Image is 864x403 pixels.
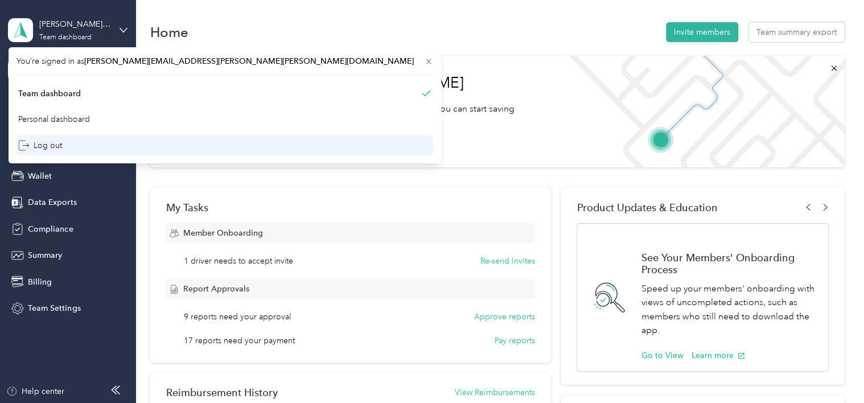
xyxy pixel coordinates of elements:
[184,335,295,347] span: 17 reports need your payment
[184,311,291,323] span: 9 reports need your approval
[39,34,92,41] div: Team dashboard
[28,302,80,314] span: Team Settings
[800,339,864,403] iframe: Everlance-gr Chat Button Frame
[480,255,535,267] button: Re-send invites
[84,56,414,66] span: [PERSON_NAME][EMAIL_ADDRESS][PERSON_NAME][PERSON_NAME][DOMAIN_NAME]
[150,26,188,38] h1: Home
[183,283,249,295] span: Report Approvals
[557,56,845,167] img: Welcome to everlance
[166,201,534,213] div: My Tasks
[184,255,293,267] span: 1 driver needs to accept invite
[455,386,535,398] button: View Reimbursements
[28,170,52,182] span: Wallet
[495,335,535,347] button: Pay reports
[28,196,76,208] span: Data Exports
[748,22,845,42] button: Team summary export
[28,276,52,288] span: Billing
[641,349,683,361] button: Go to View
[474,311,535,323] button: Approve reports
[166,386,277,398] h2: Reimbursement History
[6,385,64,397] button: Help center
[18,88,81,100] div: Team dashboard
[17,55,433,67] span: You’re signed in as
[28,249,62,261] span: Summary
[18,113,90,125] div: Personal dashboard
[28,223,73,235] span: Compliance
[577,201,717,213] span: Product Updates & Education
[641,252,816,275] h1: See Your Members' Onboarding Process
[691,349,745,361] button: Learn more
[18,139,62,151] div: Log out
[39,18,110,30] div: [PERSON_NAME] Transport
[641,282,816,338] p: Speed up your members' onboarding with views of uncompleted actions, such as members who still ne...
[666,22,738,42] button: Invite members
[183,227,262,239] span: Member Onboarding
